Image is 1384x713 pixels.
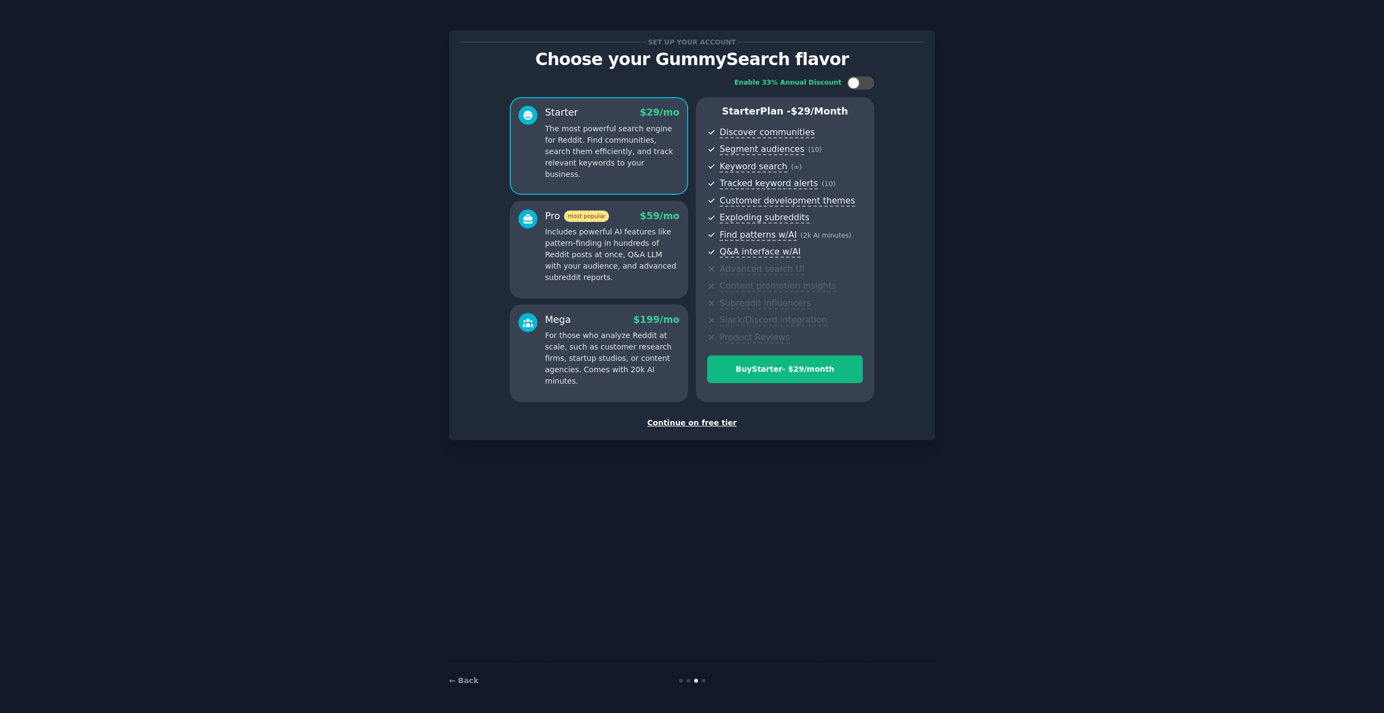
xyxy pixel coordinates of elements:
span: Segment audiences [720,144,804,155]
div: Enable 33% Annual Discount [734,78,842,88]
span: Set up your account [646,36,738,48]
span: Advanced search UI [720,264,804,275]
p: Includes powerful AI features like pattern-finding in hundreds of Reddit posts at once, Q&A LLM w... [545,226,680,283]
a: ← Back [449,676,478,685]
span: Keyword search [720,161,787,173]
span: Find patterns w/AI [720,230,797,241]
span: Q&A interface w/AI [720,246,800,258]
span: Slack/Discord integration [720,315,827,326]
span: Subreddit influencers [720,298,811,309]
span: ( 10 ) [822,180,835,188]
div: Mega [545,313,571,327]
span: $ 29 /mo [640,107,680,118]
div: Buy Starter - $ 29 /month [708,364,862,375]
p: Choose your GummySearch flavor [460,50,924,69]
span: $ 199 /mo [633,314,680,325]
span: Content promotion insights [720,281,836,292]
div: Starter [545,106,578,119]
span: $ 29 /month [791,106,848,117]
span: ( 10 ) [808,146,822,154]
span: Discover communities [720,127,815,138]
p: The most powerful search engine for Reddit. Find communities, search them efficiently, and track ... [545,123,680,180]
span: ( 2k AI minutes ) [800,232,851,239]
span: $ 59 /mo [640,211,680,221]
div: Continue on free tier [460,417,924,429]
p: For those who analyze Reddit at scale, such as customer research firms, startup studios, or conte... [545,330,680,387]
span: Product Reviews [720,332,790,343]
div: Pro [545,209,609,223]
span: most popular [564,211,610,222]
button: BuyStarter- $29/month [707,355,863,383]
span: Customer development themes [720,195,855,207]
p: Starter Plan - [707,105,863,118]
span: ( ∞ ) [791,163,802,171]
span: Tracked keyword alerts [720,178,818,189]
span: Exploding subreddits [720,212,809,224]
